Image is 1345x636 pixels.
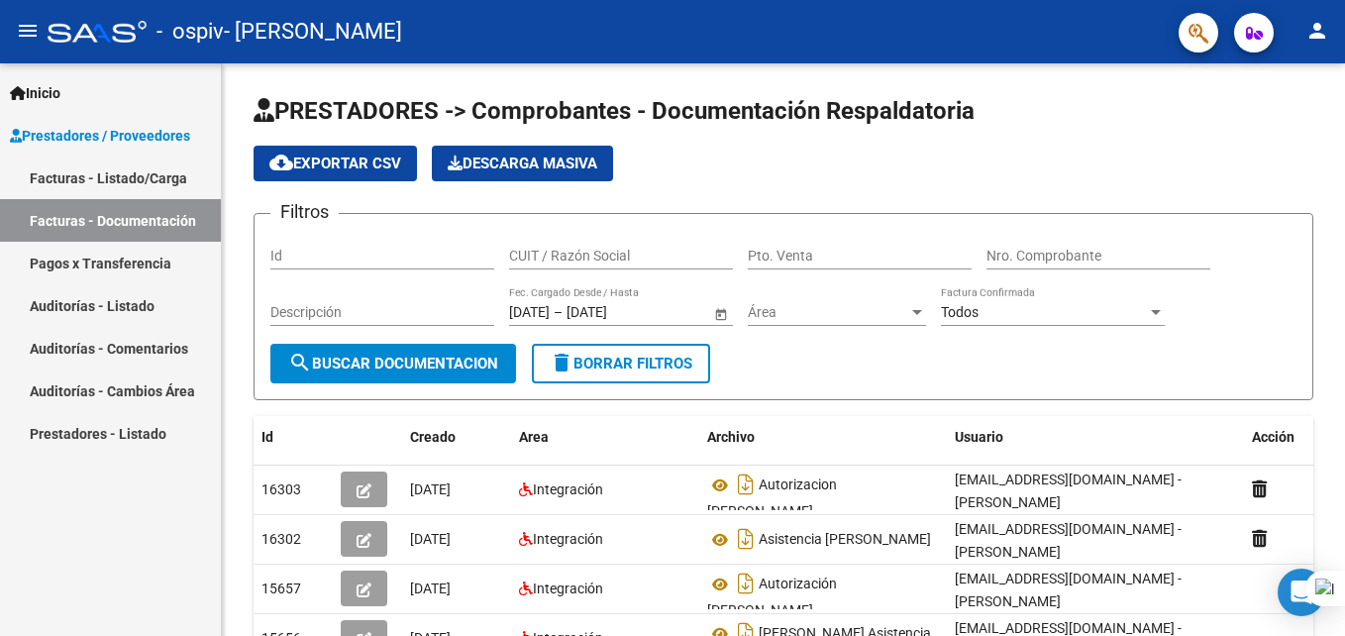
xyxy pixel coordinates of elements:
[707,429,755,445] span: Archivo
[261,481,301,497] span: 16303
[270,198,339,226] h3: Filtros
[550,351,573,374] mat-icon: delete
[533,531,603,547] span: Integración
[269,155,401,172] span: Exportar CSV
[759,532,931,548] span: Asistencia [PERSON_NAME]
[432,146,613,181] button: Descarga Masiva
[554,304,563,321] span: –
[254,97,975,125] span: PRESTADORES -> Comprobantes - Documentación Respaldatoria
[410,581,451,596] span: [DATE]
[733,523,759,555] i: Descargar documento
[748,304,908,321] span: Área
[16,19,40,43] mat-icon: menu
[261,429,273,445] span: Id
[733,568,759,599] i: Descargar documento
[270,344,516,383] button: Buscar Documentacion
[511,416,699,459] datatable-header-cell: Area
[10,125,190,147] span: Prestadores / Proveedores
[955,429,1003,445] span: Usuario
[156,10,224,53] span: - ospiv
[509,304,550,321] input: Fecha inicio
[269,151,293,174] mat-icon: cloud_download
[733,469,759,500] i: Descargar documento
[261,581,301,596] span: 15657
[410,481,451,497] span: [DATE]
[261,531,301,547] span: 16302
[533,481,603,497] span: Integración
[519,429,549,445] span: Area
[567,304,664,321] input: Fecha fin
[448,155,597,172] span: Descarga Masiva
[254,416,333,459] datatable-header-cell: Id
[10,82,60,104] span: Inicio
[550,355,692,372] span: Borrar Filtros
[707,477,837,520] span: Autorizacion [PERSON_NAME]
[1278,569,1325,616] div: Open Intercom Messenger
[1244,416,1343,459] datatable-header-cell: Acción
[707,577,837,619] span: Autorización [PERSON_NAME]
[402,416,511,459] datatable-header-cell: Creado
[955,571,1182,609] span: [EMAIL_ADDRESS][DOMAIN_NAME] - [PERSON_NAME]
[533,581,603,596] span: Integración
[410,429,456,445] span: Creado
[1252,429,1294,445] span: Acción
[699,416,947,459] datatable-header-cell: Archivo
[410,531,451,547] span: [DATE]
[710,303,731,324] button: Open calendar
[532,344,710,383] button: Borrar Filtros
[941,304,979,320] span: Todos
[254,146,417,181] button: Exportar CSV
[955,521,1182,560] span: [EMAIL_ADDRESS][DOMAIN_NAME] - [PERSON_NAME]
[947,416,1244,459] datatable-header-cell: Usuario
[288,351,312,374] mat-icon: search
[955,472,1182,510] span: [EMAIL_ADDRESS][DOMAIN_NAME] - [PERSON_NAME]
[432,146,613,181] app-download-masive: Descarga masiva de comprobantes (adjuntos)
[224,10,402,53] span: - [PERSON_NAME]
[288,355,498,372] span: Buscar Documentacion
[1305,19,1329,43] mat-icon: person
